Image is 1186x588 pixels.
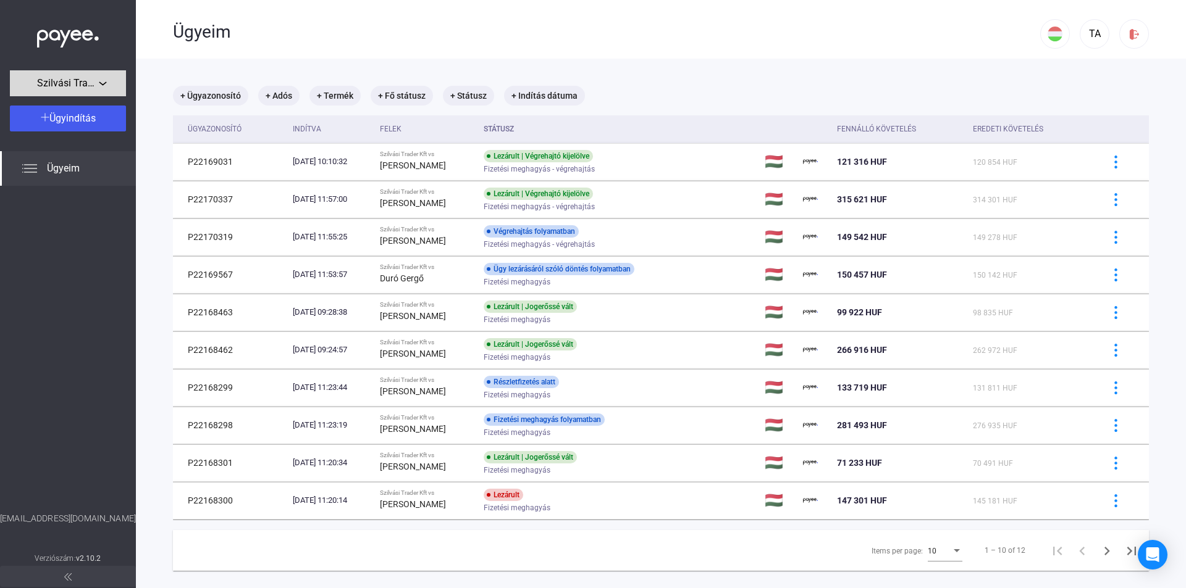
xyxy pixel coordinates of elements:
[837,383,887,392] span: 133 719 HUF
[1119,538,1144,563] button: Last page
[760,369,799,406] td: 🇭🇺
[380,349,446,358] strong: [PERSON_NAME]
[173,294,288,331] td: P22168463
[484,425,550,440] span: Fizetési meghagyás
[293,344,370,356] div: [DATE] 09:24:57
[173,86,248,106] mat-chip: + Ügyazonosító
[760,143,799,180] td: 🇭🇺
[293,122,321,136] div: Indítva
[173,181,288,218] td: P22170337
[1080,19,1109,49] button: TA
[1103,337,1129,363] button: more-blue
[1103,487,1129,513] button: more-blue
[973,122,1043,136] div: Eredeti követelés
[1103,450,1129,476] button: more-blue
[1103,262,1129,288] button: more-blue
[484,376,559,388] div: Részletfizetés alatt
[1109,306,1122,319] img: more-blue
[837,307,882,317] span: 99 922 HUF
[380,151,473,158] div: Szilvási Trader Kft vs
[380,499,446,509] strong: [PERSON_NAME]
[484,350,550,365] span: Fizetési meghagyás
[10,70,126,96] button: Szilvási Trader Kft
[484,275,550,289] span: Fizetési meghagyás
[803,455,818,470] img: payee-logo
[479,115,760,143] th: Státusz
[837,194,887,204] span: 315 621 HUF
[484,338,577,350] div: Lezárult | Jogerőssé vált
[1103,149,1129,175] button: more-blue
[1119,19,1149,49] button: logout-red
[1128,28,1141,41] img: logout-red
[1109,193,1122,206] img: more-blue
[484,162,595,176] span: Fizetési meghagyás - végrehajtás
[380,226,473,233] div: Szilvási Trader Kft vs
[293,419,370,431] div: [DATE] 11:23:19
[173,407,288,444] td: P22168298
[173,482,288,519] td: P22168300
[760,444,799,481] td: 🇭🇺
[837,157,887,167] span: 121 316 HUF
[872,544,923,558] div: Items per page:
[380,311,446,321] strong: [PERSON_NAME]
[380,188,473,196] div: Szilvási Trader Kft vs
[1095,538,1119,563] button: Next page
[484,188,593,200] div: Lezárult | Végrehajtó kijelölve
[760,218,799,255] td: 🇭🇺
[803,380,818,395] img: payee-logo
[837,345,887,355] span: 266 916 HUF
[837,495,887,505] span: 147 301 HUF
[803,418,818,433] img: payee-logo
[803,192,818,207] img: payee-logo
[973,497,1017,505] span: 145 181 HUF
[1109,419,1122,432] img: more-blue
[380,376,473,384] div: Szilvási Trader Kft vs
[1109,344,1122,357] img: more-blue
[173,218,288,255] td: P22170319
[1109,494,1122,507] img: more-blue
[37,76,99,91] span: Szilvási Trader Kft
[1103,299,1129,325] button: more-blue
[1103,375,1129,400] button: more-blue
[173,444,288,481] td: P22168301
[380,339,473,346] div: Szilvási Trader Kft vs
[41,113,49,122] img: plus-white.svg
[173,331,288,368] td: P22168462
[1109,457,1122,470] img: more-blue
[380,198,446,208] strong: [PERSON_NAME]
[371,86,433,106] mat-chip: + Fő státusz
[484,237,595,252] span: Fizetési meghagyás - végrehajtás
[484,387,550,402] span: Fizetési meghagyás
[380,122,402,136] div: Felek
[1048,27,1062,41] img: HU
[484,300,577,313] div: Lezárult | Jogerőssé vált
[484,489,523,501] div: Lezárult
[76,554,101,563] strong: v2.10.2
[837,458,882,468] span: 71 233 HUF
[504,86,585,106] mat-chip: + Indítás dátuma
[837,232,887,242] span: 149 542 HUF
[173,369,288,406] td: P22168299
[973,346,1017,355] span: 262 972 HUF
[837,270,887,280] span: 150 457 HUF
[1103,412,1129,438] button: more-blue
[928,543,962,558] mat-select: Items per page:
[188,122,283,136] div: Ügyazonosító
[1138,540,1167,569] div: Open Intercom Messenger
[760,331,799,368] td: 🇭🇺
[484,413,605,426] div: Fizetési meghagyás folyamatban
[380,236,446,246] strong: [PERSON_NAME]
[803,493,818,508] img: payee-logo
[1040,19,1070,49] button: HU
[10,106,126,131] button: Ügyindítás
[293,494,370,507] div: [DATE] 11:20:14
[443,86,494,106] mat-chip: + Státusz
[293,381,370,394] div: [DATE] 11:23:44
[803,267,818,282] img: payee-logo
[293,268,370,281] div: [DATE] 11:53:57
[985,543,1025,558] div: 1 – 10 of 12
[973,308,1013,317] span: 98 835 HUF
[173,256,288,293] td: P22169567
[188,122,242,136] div: Ügyazonosító
[760,256,799,293] td: 🇭🇺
